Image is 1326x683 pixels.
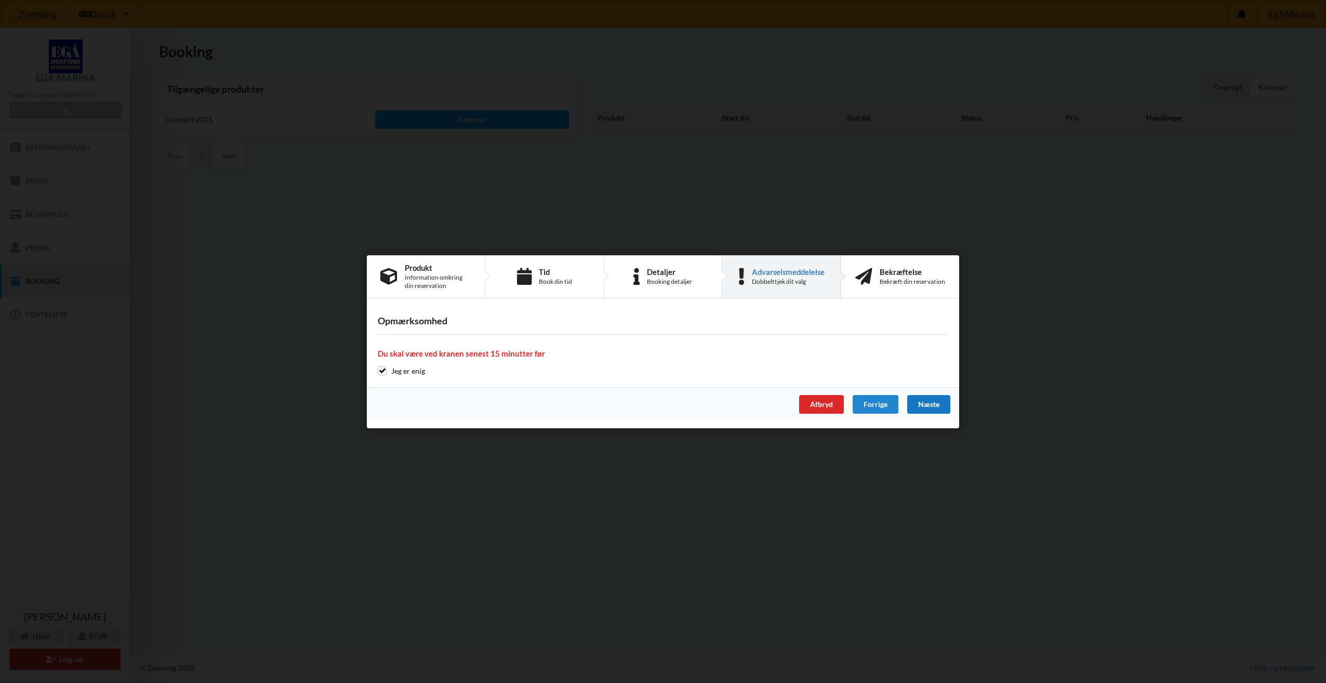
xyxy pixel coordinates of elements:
[752,267,825,275] div: Advarselsmeddelelse
[799,395,844,414] div: Afbryd
[752,277,825,285] div: Dobbelttjek dit valg
[378,315,948,327] h3: Opmærksomhed
[880,277,945,285] div: Bekræft din reservation
[853,395,898,414] div: Forrige
[378,366,425,375] label: Jeg er enig
[647,277,692,285] div: Booking detaljer
[880,267,945,275] div: Bekræftelse
[378,349,948,359] h4: Du skal være ved kranen senest 15 minutter før
[907,395,950,414] div: Næste
[539,277,572,285] div: Book din tid
[539,267,572,275] div: Tid
[405,263,471,271] div: Produkt
[405,273,471,290] div: Information omkring din reservation
[647,267,692,275] div: Detaljer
